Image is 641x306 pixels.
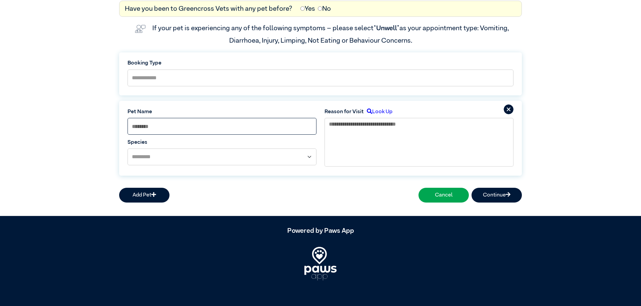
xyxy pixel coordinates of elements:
[152,25,510,44] label: If your pet is experiencing any of the following symptoms – please select as your appointment typ...
[132,22,148,36] img: vet
[128,138,316,146] label: Species
[125,4,292,14] label: Have you been to Greencross Vets with any pet before?
[128,108,316,116] label: Pet Name
[325,108,364,116] label: Reason for Visit
[418,188,469,203] button: Cancel
[128,59,513,67] label: Booking Type
[318,4,331,14] label: No
[304,247,337,280] img: PawsApp
[318,6,322,11] input: No
[374,25,399,32] span: “Unwell”
[300,6,305,11] input: Yes
[300,4,315,14] label: Yes
[119,188,169,203] button: Add Pet
[119,227,522,235] h5: Powered by Paws App
[364,108,392,116] label: Look Up
[472,188,522,203] button: Continue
